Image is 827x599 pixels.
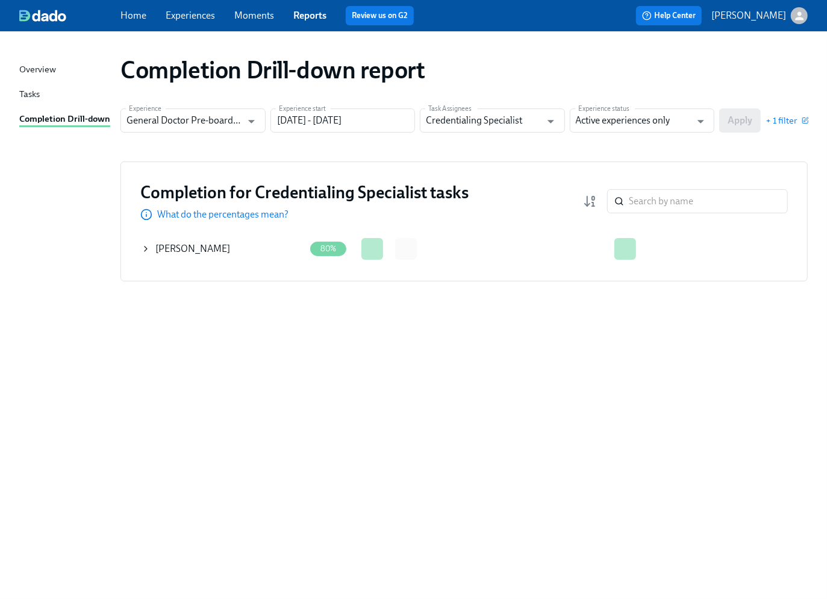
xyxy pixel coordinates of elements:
button: Open [242,112,261,131]
svg: Completion rate (low to high) [583,194,598,209]
button: Open [691,112,710,131]
div: Completion Drill-down [19,112,110,127]
button: + 1 filter [766,114,808,127]
a: Tasks [19,87,111,102]
a: Completion Drill-down [19,112,111,127]
span: Help Center [642,10,696,22]
button: Review us on G2 [346,6,414,25]
button: Open [541,112,560,131]
p: What do the percentages mean? [157,208,289,221]
a: Home [120,10,146,21]
span: 80% [313,244,344,253]
span: [PERSON_NAME] [155,243,230,254]
p: [PERSON_NAME] [711,9,786,22]
button: Help Center [636,6,702,25]
a: dado [19,10,120,22]
h1: Completion Drill-down report [120,55,425,84]
div: [PERSON_NAME] [141,237,305,261]
a: Overview [19,63,111,78]
a: Review us on G2 [352,10,408,22]
div: Tasks [19,87,40,102]
h3: Completion for Credentialing Specialist tasks [140,181,469,203]
a: Moments [234,10,274,21]
input: Search by name [629,189,788,213]
img: dado [19,10,66,22]
a: Reports [293,10,326,21]
div: Overview [19,63,56,78]
button: [PERSON_NAME] [711,7,808,24]
a: Experiences [166,10,215,21]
